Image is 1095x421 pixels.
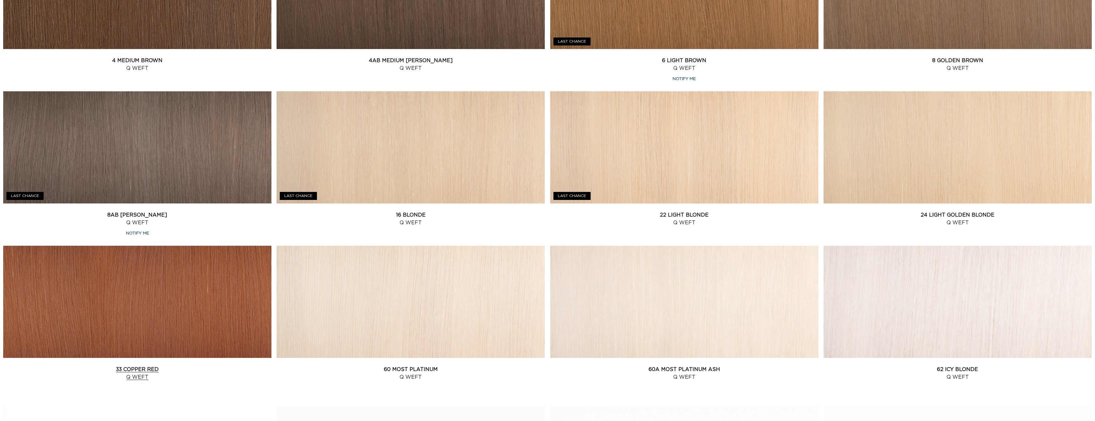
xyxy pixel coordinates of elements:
[550,211,818,227] a: 22 Light Blonde Q Weft
[824,57,1092,72] a: 8 Golden Brown Q Weft
[824,211,1092,227] a: 24 Light Golden Blonde Q Weft
[550,57,818,72] a: 6 Light Brown Q Weft
[277,211,545,227] a: 16 Blonde Q Weft
[824,366,1092,381] a: 62 Icy Blonde Q Weft
[3,211,271,227] a: 8AB [PERSON_NAME] Q Weft
[277,57,545,72] a: 4AB Medium [PERSON_NAME] Q Weft
[3,57,271,72] a: 4 Medium Brown Q Weft
[277,366,545,381] a: 60 Most Platinum Q Weft
[550,366,818,381] a: 60A Most Platinum Ash Q Weft
[3,366,271,381] a: 33 Copper Red Q Weft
